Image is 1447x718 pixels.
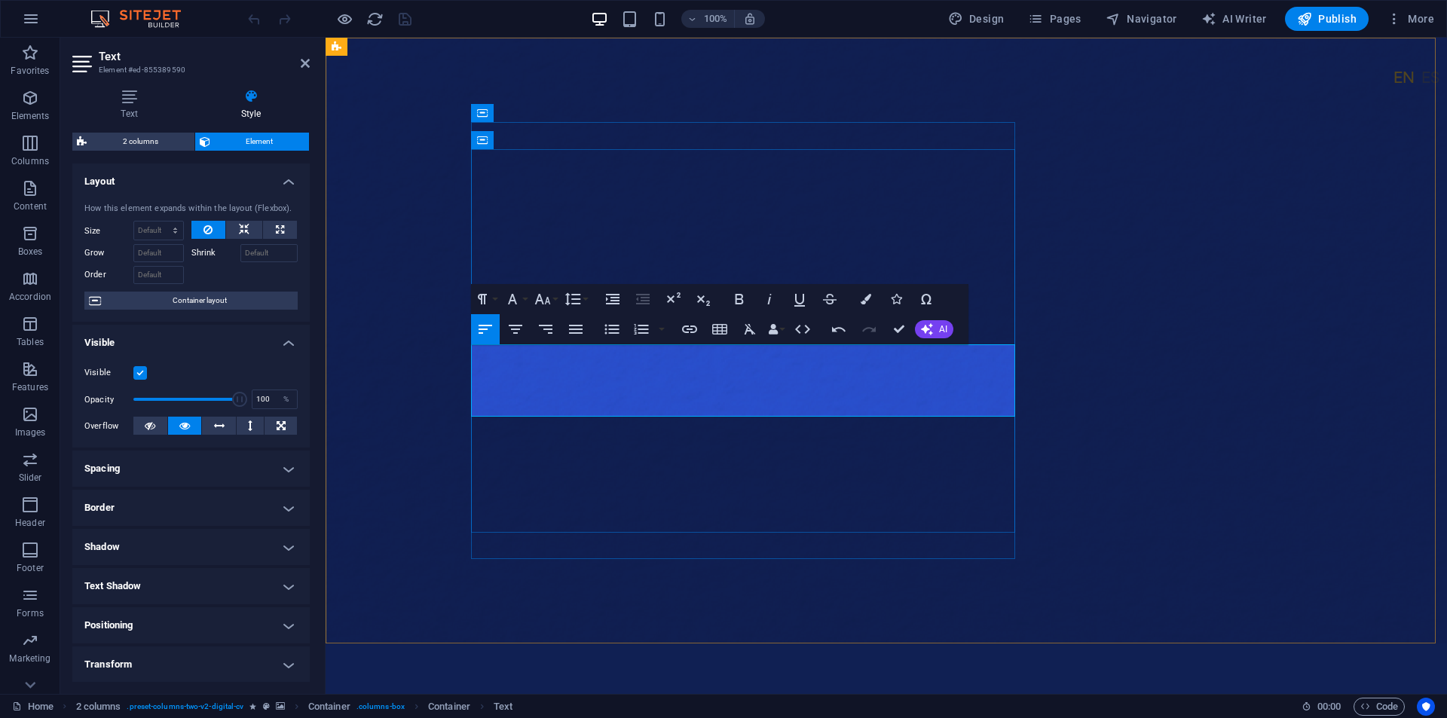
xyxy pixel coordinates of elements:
label: Order [84,266,133,284]
button: Unordered List [598,314,626,344]
button: Increase Indent [598,284,627,314]
button: Code [1354,698,1405,716]
label: Shrink [191,244,240,262]
span: 00 00 [1317,698,1341,716]
button: Undo (Ctrl+Z) [824,314,853,344]
button: Italic (Ctrl+I) [755,284,784,314]
button: Pages [1022,7,1087,31]
button: Data Bindings [766,314,787,344]
button: Usercentrics [1417,698,1435,716]
p: Favorites [11,65,49,77]
span: Click to select. Double-click to edit [308,698,350,716]
label: Overflow [84,417,133,435]
h4: Border [72,490,310,526]
button: Design [942,7,1011,31]
span: More [1387,11,1434,26]
button: Click here to leave preview mode and continue editing [335,10,353,28]
span: Click to select. Double-click to edit [76,698,121,716]
h6: Session time [1302,698,1341,716]
button: Colors [852,284,880,314]
div: How this element expands within the layout (Flexbox). [84,203,298,215]
button: HTML [788,314,817,344]
span: AI [939,325,947,334]
i: This element contains a background [276,702,285,710]
p: Features [12,381,48,393]
button: Underline (Ctrl+U) [785,284,814,314]
a: Click to cancel selection. Double-click to open Pages [12,698,54,716]
button: Clear Formatting [736,314,764,344]
button: Ordered List [656,314,668,344]
h4: Layout [72,163,310,191]
span: 2 columns [91,133,190,151]
p: Images [15,426,46,438]
span: . preset-columns-two-v2-digital-cv [127,698,243,716]
label: Grow [84,244,133,262]
h4: Transform [72,646,310,683]
p: Elements [11,110,50,122]
h4: Visible [72,325,310,352]
p: Marketing [9,652,50,665]
img: Editor Logo [87,10,200,28]
button: 100% [681,10,735,28]
label: Size [84,227,133,235]
p: Tables [17,336,44,348]
button: Align Justify [561,314,590,344]
button: Strikethrough [815,284,844,314]
button: Special Characters [912,284,941,314]
p: Slider [19,472,42,484]
i: This element is a customizable preset [263,702,270,710]
span: Click to select. Double-click to edit [428,698,470,716]
span: AI Writer [1201,11,1267,26]
button: Icons [882,284,910,314]
nav: breadcrumb [76,698,513,716]
button: Redo (Ctrl+Shift+Z) [855,314,883,344]
button: 2 columns [72,133,194,151]
i: On resize automatically adjust zoom level to fit chosen device. [743,12,757,26]
h6: 100% [704,10,728,28]
button: Align Left [471,314,500,344]
button: Ordered List [627,314,656,344]
h2: Text [99,50,310,63]
button: More [1381,7,1440,31]
button: Align Center [501,314,530,344]
button: Decrease Indent [629,284,657,314]
button: Font Size [531,284,560,314]
p: Boxes [18,246,43,258]
p: Footer [17,562,44,574]
button: Insert Link [675,314,704,344]
span: Pages [1028,11,1081,26]
button: AI Writer [1195,7,1273,31]
button: Subscript [689,284,717,314]
p: Content [14,200,47,212]
button: Align Right [531,314,560,344]
i: Reload page [366,11,384,28]
h4: Style [192,89,310,121]
span: Element [215,133,305,151]
span: . columns-box [356,698,405,716]
p: Forms [17,607,44,619]
p: Accordion [9,291,51,303]
span: Click to select. Double-click to edit [494,698,512,716]
span: Navigator [1106,11,1177,26]
button: Bold (Ctrl+B) [725,284,754,314]
h4: Shadow [72,529,310,565]
button: Container layout [84,292,298,310]
button: Insert Table [705,314,734,344]
button: AI [915,320,953,338]
h4: Positioning [72,607,310,643]
button: Line Height [561,284,590,314]
button: Paragraph Format [471,284,500,314]
div: % [276,390,297,408]
span: Design [948,11,1005,26]
input: Default [240,244,298,262]
p: Columns [11,155,49,167]
span: : [1328,701,1330,712]
span: Container layout [106,292,293,310]
input: Default [133,266,184,284]
button: Superscript [659,284,687,314]
h4: Spacing [72,451,310,487]
button: reload [366,10,384,28]
h4: Text Shadow [72,568,310,604]
button: Element [195,133,310,151]
button: Publish [1285,7,1369,31]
